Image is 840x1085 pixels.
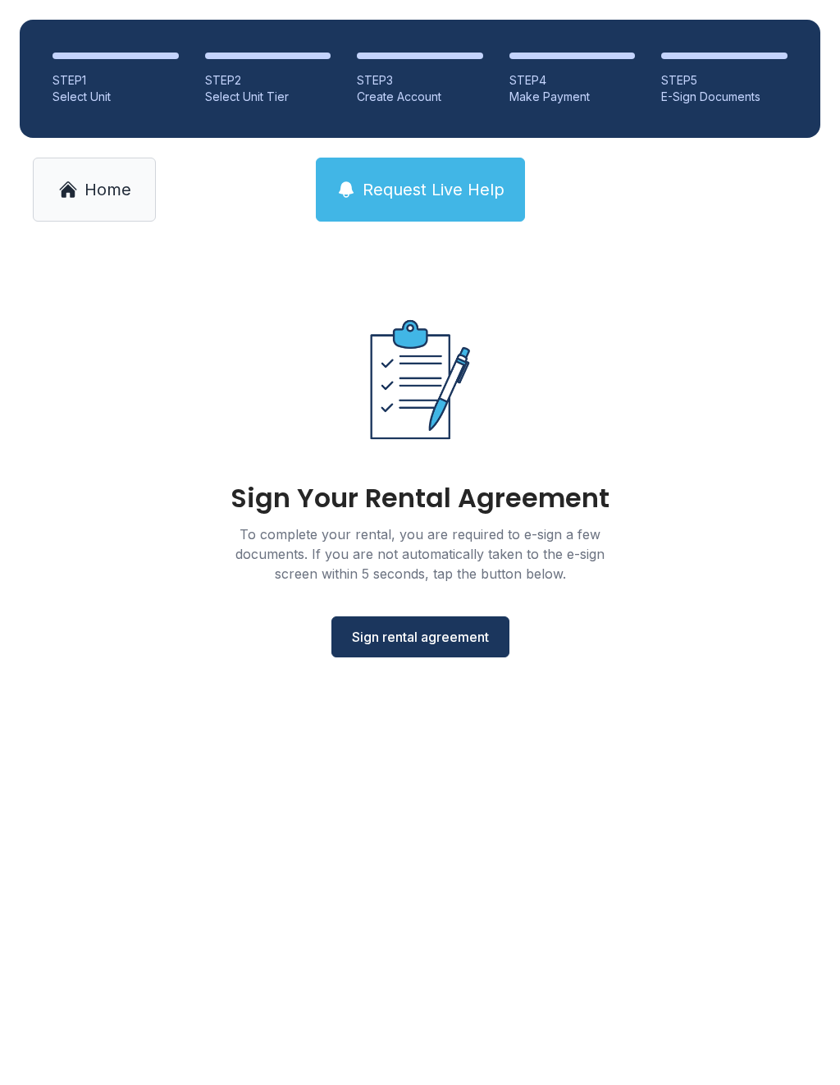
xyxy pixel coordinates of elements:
div: Select Unit [52,89,179,105]
div: Sign Your Rental Agreement [231,485,609,511]
div: Select Unit Tier [205,89,331,105]
div: To complete your rental, you are required to e-sign a few documents. If you are not automatically... [215,524,625,584]
div: Create Account [357,89,483,105]
span: Request Live Help [363,178,504,201]
div: STEP 2 [205,72,331,89]
div: STEP 5 [661,72,787,89]
div: Make Payment [509,89,636,105]
span: Home [84,178,131,201]
div: STEP 4 [509,72,636,89]
div: E-Sign Documents [661,89,787,105]
div: STEP 1 [52,72,179,89]
img: Rental agreement document illustration [335,294,505,465]
span: Sign rental agreement [352,627,489,647]
div: STEP 3 [357,72,483,89]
